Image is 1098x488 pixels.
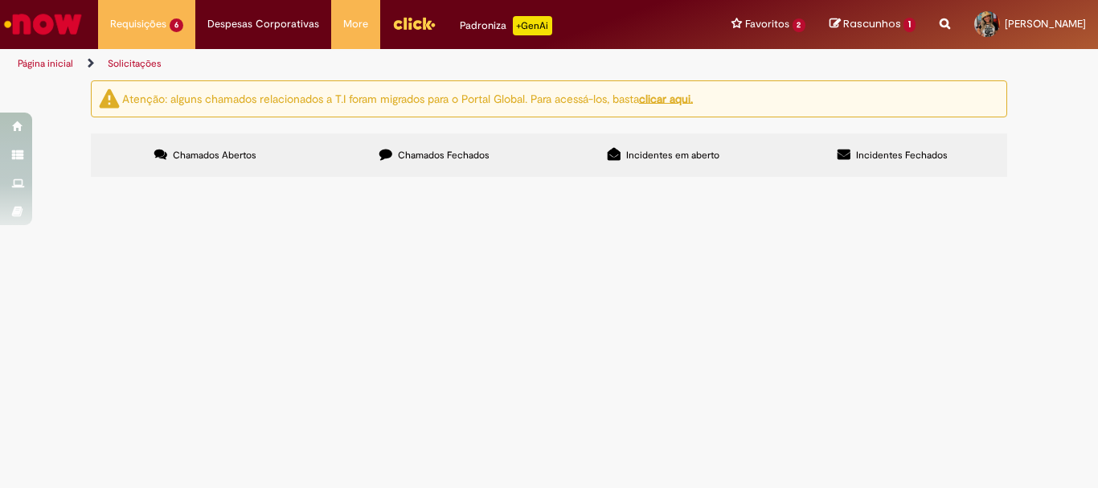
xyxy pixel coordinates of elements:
span: Despesas Corporativas [207,16,319,32]
span: Incidentes em aberto [626,149,719,162]
a: clicar aqui. [639,91,693,105]
span: 6 [170,18,183,32]
span: 2 [793,18,806,32]
span: Incidentes Fechados [856,149,948,162]
span: Favoritos [745,16,789,32]
span: Chamados Fechados [398,149,490,162]
ng-bind-html: Atenção: alguns chamados relacionados a T.I foram migrados para o Portal Global. Para acessá-los,... [122,91,693,105]
img: ServiceNow [2,8,84,40]
p: +GenAi [513,16,552,35]
a: Página inicial [18,57,73,70]
ul: Trilhas de página [12,49,720,79]
a: Rascunhos [830,17,916,32]
div: Padroniza [460,16,552,35]
span: Rascunhos [843,16,901,31]
span: More [343,16,368,32]
span: [PERSON_NAME] [1005,17,1086,31]
span: Requisições [110,16,166,32]
span: 1 [903,18,916,32]
a: Solicitações [108,57,162,70]
span: Chamados Abertos [173,149,256,162]
img: click_logo_yellow_360x200.png [392,11,436,35]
